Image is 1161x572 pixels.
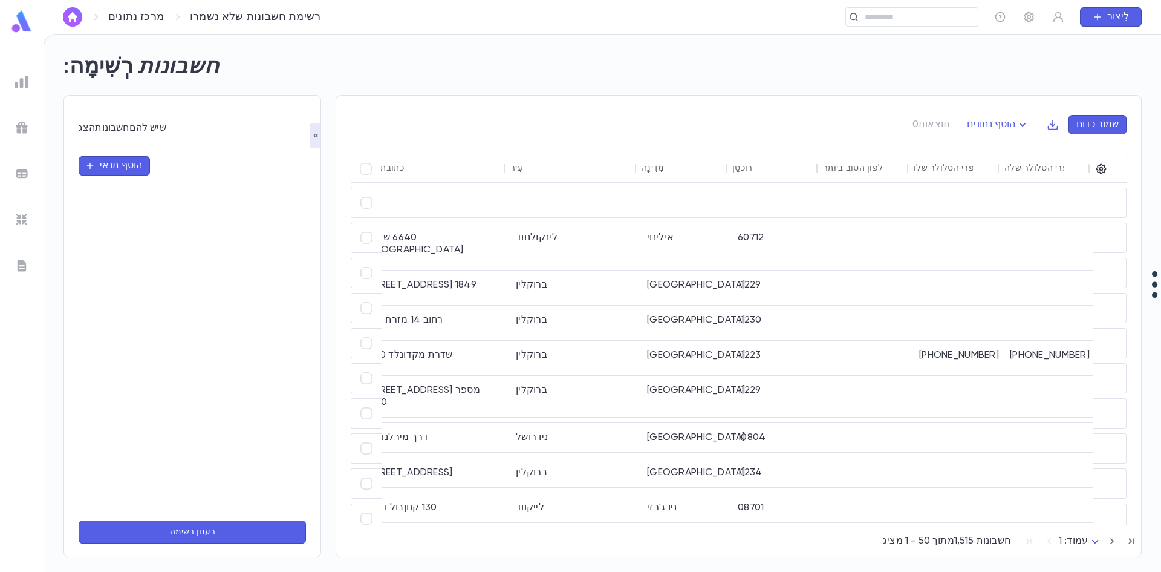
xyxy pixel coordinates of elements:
[516,468,547,478] font: ברוקלין
[642,164,664,173] font: מְדִינָה
[914,164,986,173] font: מספרי הסלולר שלו
[15,166,29,181] img: batches_grey.339ca447c9d9533ef1741baa751efc33.svg
[79,156,150,176] button: הוסף תנאי
[647,233,674,243] font: אילינוי
[960,115,1037,134] button: הוסף נתונים
[510,164,523,173] font: עִיר
[664,159,683,178] button: סוּג
[738,503,764,513] font: 08701
[1059,532,1102,551] div: עמוד: 1
[100,161,142,171] font: הוסף תנאי
[973,159,992,178] button: סוּג
[79,521,306,544] button: רענון רשימה
[932,536,954,546] font: מתוך
[1068,115,1127,134] button: שמור כדוח
[919,120,950,130] font: תוצאות
[738,433,766,442] font: 10804
[647,350,746,360] font: [GEOGRAPHIC_DATA]
[882,159,902,178] button: סוּג
[732,164,752,173] font: רוֹכְסָן
[647,280,746,290] font: [GEOGRAPHIC_DATA]
[752,159,772,178] button: סוּג
[108,12,164,22] font: מרכז נתונים
[10,10,34,33] img: סֵמֶל
[129,123,166,133] font: שיש להם
[1080,7,1142,27] button: לִיצוֹר
[738,468,762,478] font: 11234
[738,315,761,325] font: 11230
[823,164,919,173] font: מספר הטלפון הטוב ביותר
[516,433,548,442] font: ניו רושל
[738,350,761,360] font: 11223
[365,233,464,255] font: 6640 שדרת [GEOGRAPHIC_DATA]
[15,74,29,89] img: reports_grey.c525e4749d1bce6a11f5fe2a8de1b229.svg
[977,536,1010,546] font: חשבונות
[738,280,761,290] font: 11229
[404,159,423,178] button: סוּג
[190,12,320,22] font: רשימת חשבונות שלא נשמרו
[647,386,746,395] font: [GEOGRAPHIC_DATA]
[79,123,95,133] font: הצג
[738,386,761,395] font: 11229
[954,536,974,546] font: 1,515
[738,233,764,243] font: 60712
[1010,350,1090,360] font: [PHONE_NUMBER]
[516,503,544,513] font: לייקווד
[912,120,919,130] font: 0
[95,123,129,133] font: חשבונות
[15,212,29,227] img: imports_grey.530a8a0e642e233f2baf0ef88e8c9fcb.svg
[1107,12,1129,22] font: לִיצוֹר
[360,164,404,173] font: כתובת רחוב
[516,233,558,243] font: לינקולנווד
[170,528,215,536] font: רענון רשימה
[647,503,677,513] font: ניו ג'רזי
[1076,120,1119,130] font: שמור כדוח
[919,350,999,360] font: [PHONE_NUMBER]
[1064,159,1083,178] button: סוּג
[365,386,480,407] font: [STREET_ADDRESS] מספר 1840
[15,120,29,135] img: campaigns_grey.99e729a5f7ee94e3726e6486bddda8f1.svg
[883,536,903,546] font: מציג
[1004,164,1079,173] font: מספרי הסלולר שלה
[365,315,443,325] font: רחוב 14 מזרח 1125
[365,503,437,513] font: 130 קנוןבול דרייב
[516,350,547,360] font: ברוקלין
[647,315,746,325] font: [GEOGRAPHIC_DATA]
[138,56,219,78] font: חשבונות
[516,280,547,290] font: ברוקלין
[108,10,164,24] a: מרכז נתונים
[516,386,547,395] font: ברוקלין
[1059,536,1088,546] font: עמוד: 1
[365,433,429,442] font: דרך מירלנד 28
[647,433,746,442] font: [GEOGRAPHIC_DATA]
[65,12,80,22] img: home_white.a664292cf8c1dea59945f0da9f25487c.svg
[15,258,29,273] img: letters_grey.7941b92b52307dd3b8a917253454ce1c.svg
[365,350,453,360] font: שדרת מקדונלד 1850
[967,120,1015,130] font: הוסף נתונים
[905,536,930,546] font: 1 - 50
[523,159,542,178] button: סוּג
[647,468,746,478] font: [GEOGRAPHIC_DATA]
[516,315,547,325] font: ברוקלין
[365,280,476,290] font: [STREET_ADDRESS] 1849
[63,56,133,78] font: רְשִׁימָה:
[365,468,452,478] font: [STREET_ADDRESS]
